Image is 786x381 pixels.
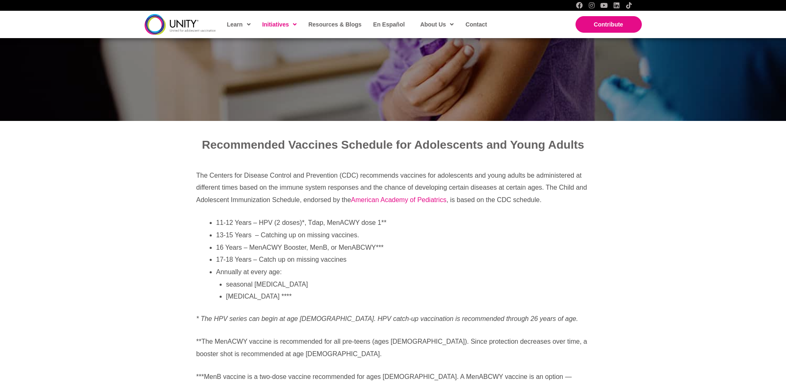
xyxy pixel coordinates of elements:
span: Learn [227,18,251,31]
p: The Centers for Disease Control and Prevention (CDC) recommends vaccines for adolescents and youn... [196,169,590,206]
p: **The MenACWY vaccine is recommended for all pre-teens (ages [DEMOGRAPHIC_DATA]). Since protectio... [196,335,590,360]
span: Recommended Vaccines Schedule for Adolescents and Young Adults [202,138,584,151]
a: Resources & Blogs [304,15,365,34]
a: LinkedIn [613,2,620,9]
li: seasonal [MEDICAL_DATA] [226,278,590,291]
span: Contribute [594,21,623,28]
a: En Español [369,15,408,34]
li: 13-15 Years – Catching up on missing vaccines. [216,229,590,241]
a: Facebook [576,2,583,9]
span: En Español [373,21,405,28]
a: Instagram [588,2,595,9]
span: Resources & Blogs [308,21,361,28]
span: About Us [420,18,454,31]
li: Annually at every age: [216,266,590,303]
li: 11-12 Years – HPV (2 doses)*, Tdap, MenACWY dose 1** [216,217,590,229]
a: Contribute [576,16,642,33]
em: * The HPV series can begin at age [DEMOGRAPHIC_DATA]. HPV catch-up vaccination is recommended thr... [196,315,578,322]
a: American Academy of Pediatrics [351,196,446,203]
li: 16 Years – MenACWY Booster, MenB, or MenABCWY*** [216,241,590,254]
a: About Us [416,15,457,34]
span: Initiatives [262,18,297,31]
li: 17-18 Years – Catch up on missing vaccines [216,253,590,266]
span: Contact [465,21,487,28]
img: unity-logo-dark [145,14,216,34]
a: TikTok [626,2,632,9]
a: YouTube [601,2,607,9]
a: Contact [461,15,490,34]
